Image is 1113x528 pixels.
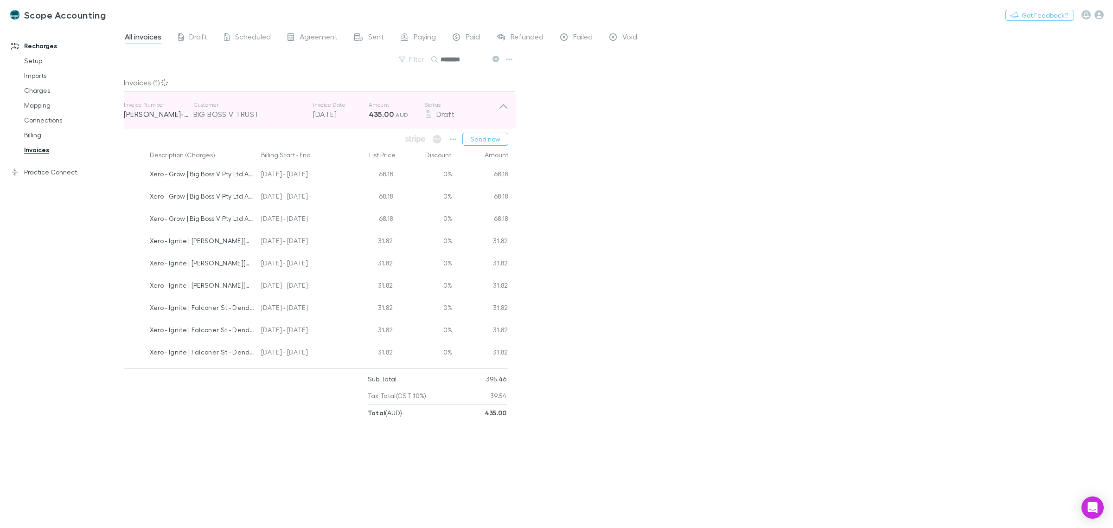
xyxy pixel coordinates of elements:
div: 0% [397,253,452,276]
div: BIG BOSS V TRUST [193,109,304,120]
strong: 435.00 [485,409,507,417]
div: 0% [397,320,452,342]
p: ( AUD ) [368,405,402,421]
span: Refunded [511,32,544,44]
p: Amount [369,101,424,109]
span: Agreement [300,32,338,44]
div: 31.82 [341,276,397,298]
div: Xero - Grow | Big Boss V Pty Ltd ATF Big Boss V Trust [150,209,254,228]
div: 31.82 [452,253,508,276]
div: Xero - Grow | Big Boss V Pty Ltd ATF Big Boss V Trust [150,187,254,206]
div: 31.82 [341,231,397,253]
span: Scheduled [235,32,271,44]
div: [DATE] - [DATE] [257,187,341,209]
div: 31.82 [341,253,397,276]
div: 0% [397,231,452,253]
p: Customer [193,101,304,109]
div: [DATE] - [DATE] [257,164,341,187]
div: 0% [397,298,452,320]
div: 31.82 [341,320,397,342]
div: 31.82 [452,276,508,298]
a: Invoices [15,142,131,157]
div: Xero - Grow | Big Boss V Pty Ltd ATF Big Boss V Trust [150,164,254,184]
div: 68.18 [452,164,508,187]
a: Billing [15,128,131,142]
a: Practice Connect [2,165,131,180]
img: Scope Accounting's Logo [9,9,20,20]
p: [DATE] [313,109,369,120]
div: 68.18 [452,187,508,209]
div: [DATE] - [DATE] [257,320,341,342]
strong: Total [368,409,385,417]
button: Filter [394,54,429,65]
span: Paid [466,32,480,44]
h3: Scope Accounting [24,9,106,20]
div: 31.82 [452,298,508,320]
p: Status [424,101,499,109]
div: [DATE] - [DATE] [257,276,341,298]
p: Tax Total (GST 10%) [368,387,427,404]
a: Imports [15,68,131,83]
div: Open Intercom Messenger [1081,496,1104,519]
div: [DATE] - [DATE] [257,253,341,276]
strong: 435.00 [369,109,394,119]
span: Draft [189,32,207,44]
div: 0% [397,342,452,365]
span: All invoices [125,32,161,44]
div: 31.82 [452,231,508,253]
span: Failed [573,32,593,44]
span: Draft [436,109,454,118]
span: AUD [396,111,408,118]
div: 68.18 [341,164,397,187]
span: Available when invoice is finalised [403,133,428,146]
div: 0% [397,164,452,187]
span: Available when invoice is finalised [430,133,444,146]
div: 68.18 [341,187,397,209]
a: Connections [15,113,131,128]
span: Paying [414,32,436,44]
span: Void [622,32,637,44]
div: 0% [397,187,452,209]
div: 31.82 [452,342,508,365]
div: Xero - Ignite | Falconer St - Dendon 1A & Tonikdvgc Trust Partnership [150,298,254,317]
a: Scope Accounting [4,4,111,26]
p: 395.46 [486,371,507,387]
div: Xero - Ignite | Falconer St - Dendon 1A & Tonikdvgc Trust Partnership [150,342,254,362]
div: 31.82 [341,342,397,365]
p: [PERSON_NAME]-0238 [124,109,193,120]
div: [DATE] - [DATE] [257,209,341,231]
div: Xero - Ignite | [PERSON_NAME][GEOGRAPHIC_DATA] - Dendon 1 & Dendon 2 Partnership [150,231,254,251]
p: Invoice Number [124,101,193,109]
button: Got Feedback? [1005,10,1074,21]
div: Xero - Ignite | [PERSON_NAME][GEOGRAPHIC_DATA] - Dendon 1 & Dendon 2 Partnership [150,276,254,295]
div: Invoice Number[PERSON_NAME]-0238CustomerBIG BOSS V TRUSTInvoice Date[DATE]Amount435.00 AUDStatusD... [116,92,516,129]
a: Charges [15,83,131,98]
p: 39.54 [490,387,507,404]
div: Xero - Ignite | Falconer St - Dendon 1A & Tonikdvgc Trust Partnership [150,320,254,340]
div: [DATE] - [DATE] [257,342,341,365]
div: 68.18 [341,209,397,231]
p: Sub Total [368,371,397,387]
div: [DATE] - [DATE] [257,298,341,320]
div: Xero - Ignite | [PERSON_NAME][GEOGRAPHIC_DATA] - Dendon 1 & Dendon 2 Partnership [150,253,254,273]
a: Mapping [15,98,131,113]
div: 31.82 [452,320,508,342]
a: Recharges [2,39,131,53]
div: 68.18 [452,209,508,231]
a: Setup [15,53,131,68]
div: 0% [397,276,452,298]
div: 31.82 [341,298,397,320]
p: Invoice Date [313,101,369,109]
div: 0% [397,209,452,231]
button: Send now [462,133,508,146]
div: [DATE] - [DATE] [257,231,341,253]
span: Sent [368,32,384,44]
